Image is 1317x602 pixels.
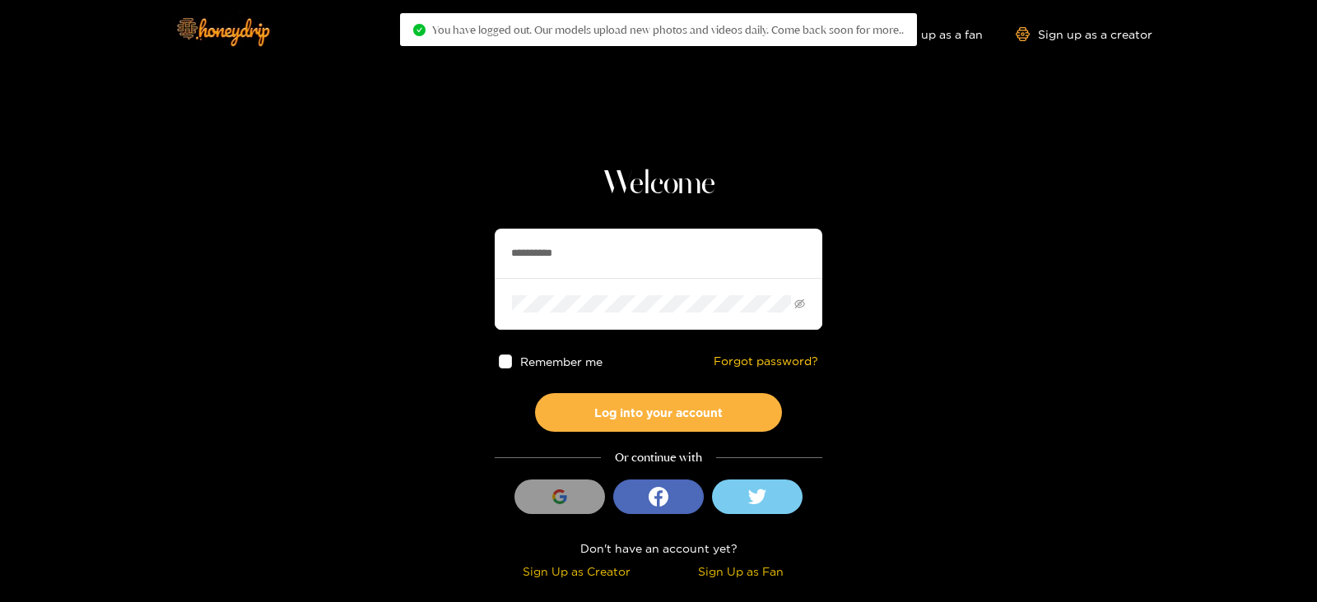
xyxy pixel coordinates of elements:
a: Sign up as a creator [1016,27,1152,41]
span: eye-invisible [794,299,805,309]
div: Sign Up as Fan [663,562,818,581]
div: Don't have an account yet? [495,539,822,558]
button: Log into your account [535,393,782,432]
h1: Welcome [495,164,822,204]
span: You have logged out. Our models upload new photos and videos daily. Come back soon for more.. [432,23,904,36]
div: Sign Up as Creator [499,562,654,581]
a: Forgot password? [714,354,818,368]
span: check-circle [413,24,426,36]
div: Or continue with [495,448,822,467]
a: Sign up as a fan [870,27,983,41]
span: Remember me [521,355,603,368]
